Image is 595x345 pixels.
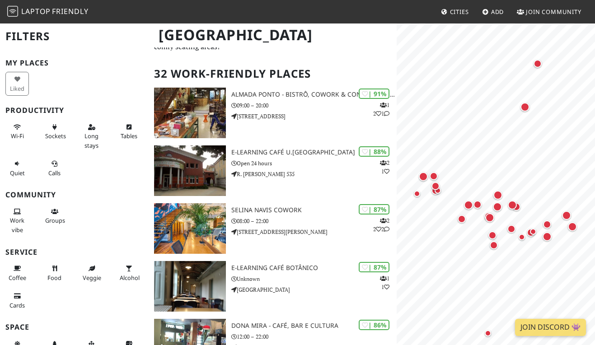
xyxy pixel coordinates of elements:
[359,89,389,99] div: | 91%
[430,180,441,192] div: Map marker
[149,203,397,254] a: Selina Navis CoWork | 87% 222 Selina Navis CoWork 08:00 – 22:00 [STREET_ADDRESS][PERSON_NAME]
[231,217,397,225] p: 08:00 – 22:00
[84,132,98,149] span: Long stays
[5,120,29,144] button: Wi-Fi
[528,226,539,237] div: Map marker
[506,199,519,211] div: Map marker
[5,289,29,312] button: Cards
[120,274,140,282] span: Alcohol
[83,274,101,282] span: Veggie
[483,211,496,224] div: Map marker
[432,185,443,196] div: Map marker
[149,88,397,138] a: Almada Ponto - Bistrô, Cowork & Concept Store | 91% 121 Almada Ponto - Bistrô, Cowork & Concept S...
[42,204,66,228] button: Groups
[483,210,494,222] div: Map marker
[380,159,389,176] p: 2 1
[231,159,397,168] p: Open 24 hours
[430,185,441,196] div: Map marker
[450,8,469,16] span: Cities
[231,112,397,121] p: [STREET_ADDRESS]
[231,228,397,236] p: [STREET_ADDRESS][PERSON_NAME]
[52,6,88,16] span: Friendly
[511,201,522,213] div: Map marker
[154,60,391,88] h2: 32 Work-Friendly Places
[359,262,389,272] div: | 87%
[519,101,531,113] div: Map marker
[359,146,389,157] div: | 88%
[80,120,103,153] button: Long stays
[10,216,24,233] span: People working
[154,261,226,312] img: E-learning Café Botânico
[9,301,25,309] span: Credit cards
[488,239,500,251] div: Map marker
[532,58,543,70] div: Map marker
[491,200,504,213] div: Map marker
[45,216,65,224] span: Group tables
[231,149,397,156] h3: e-learning Café U.[GEOGRAPHIC_DATA]
[380,274,389,291] p: 1 1
[487,229,498,241] div: Map marker
[45,132,66,140] span: Power sockets
[149,145,397,196] a: e-learning Café U.Porto | 88% 21 e-learning Café U.[GEOGRAPHIC_DATA] Open 24 hours R. [PERSON_NAM...
[154,203,226,254] img: Selina Navis CoWork
[5,106,143,115] h3: Productivity
[472,199,483,210] div: Map marker
[373,216,389,233] p: 2 2 2
[359,320,389,330] div: | 86%
[437,4,473,20] a: Cities
[491,8,504,16] span: Add
[5,248,143,256] h3: Service
[5,59,143,67] h3: My Places
[506,223,517,235] div: Map marker
[5,191,143,199] h3: Community
[541,219,553,230] div: Map marker
[11,132,24,140] span: Stable Wi-Fi
[5,156,29,180] button: Quiet
[10,169,25,177] span: Quiet
[359,204,389,214] div: | 87%
[9,274,26,282] span: Coffee
[154,145,226,196] img: e-learning Café U.Porto
[47,274,61,282] span: Food
[566,220,579,233] div: Map marker
[7,4,89,20] a: LaptopFriendly LaptopFriendly
[231,322,397,330] h3: Dona Mira - Café, Bar e Cultura
[456,213,468,225] div: Map marker
[231,101,397,110] p: 09:00 – 20:00
[462,199,475,211] div: Map marker
[154,88,226,138] img: Almada Ponto - Bistrô, Cowork & Concept Store
[516,232,527,242] div: Map marker
[525,227,537,238] div: Map marker
[5,23,143,50] h2: Filters
[231,206,397,214] h3: Selina Navis CoWork
[541,230,553,243] div: Map marker
[231,91,397,98] h3: Almada Ponto - Bistrô, Cowork & Concept Store
[560,209,573,222] div: Map marker
[149,261,397,312] a: E-learning Café Botânico | 87% 11 E-learning Café Botânico Unknown [GEOGRAPHIC_DATA]
[373,101,389,118] p: 1 2 1
[7,6,18,17] img: LaptopFriendly
[117,261,141,285] button: Alcohol
[5,323,143,331] h3: Space
[48,169,61,177] span: Video/audio calls
[42,156,66,180] button: Calls
[80,261,103,285] button: Veggie
[231,170,397,178] p: R. [PERSON_NAME] 535
[21,6,51,16] span: Laptop
[151,23,395,47] h1: [GEOGRAPHIC_DATA]
[231,275,397,283] p: Unknown
[492,189,504,201] div: Map marker
[417,170,430,183] div: Map marker
[121,132,137,140] span: Work-friendly tables
[5,261,29,285] button: Coffee
[42,120,66,144] button: Sockets
[42,261,66,285] button: Food
[231,332,397,341] p: 12:00 – 22:00
[478,4,508,20] a: Add
[5,204,29,237] button: Work vibe
[513,4,585,20] a: Join Community
[412,188,422,199] div: Map marker
[428,170,440,182] div: Map marker
[231,285,397,294] p: [GEOGRAPHIC_DATA]
[526,8,581,16] span: Join Community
